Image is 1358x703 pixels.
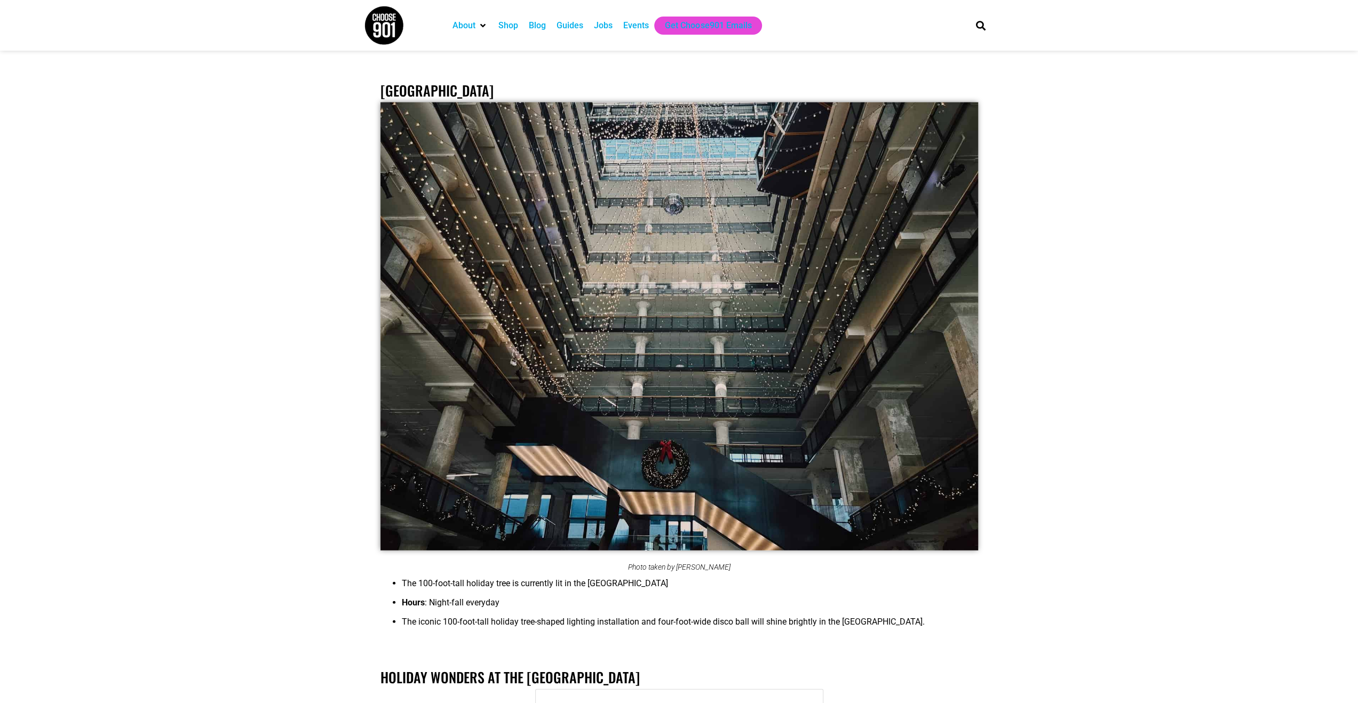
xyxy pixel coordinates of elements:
a: Shop [498,19,518,32]
a: About [452,19,475,32]
div: About [447,17,493,35]
figcaption: Photo taken by [PERSON_NAME] [380,563,978,571]
a: [GEOGRAPHIC_DATA] [380,80,494,101]
a: Events [623,19,649,32]
a: Jobs [594,19,613,32]
nav: Main nav [447,17,957,35]
div: Search [972,17,989,34]
a: Holiday Wonders at the [GEOGRAPHIC_DATA] [380,667,640,688]
li: : Night-fall everyday [402,596,978,616]
a: Guides [557,19,583,32]
a: Get Choose901 Emails [665,19,751,32]
a: Blog [529,19,546,32]
img: The atrium of a building adorned with holiday lights and a Christmas tree hanging from the ceiling. [380,102,978,550]
li: The 100-foot-tall holiday tree is currently lit in the [GEOGRAPHIC_DATA] [402,577,978,596]
li: The iconic 100-foot-tall holiday tree-shaped lighting installation and four-foot-wide disco ball ... [402,616,978,635]
strong: Hours [402,597,425,608]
